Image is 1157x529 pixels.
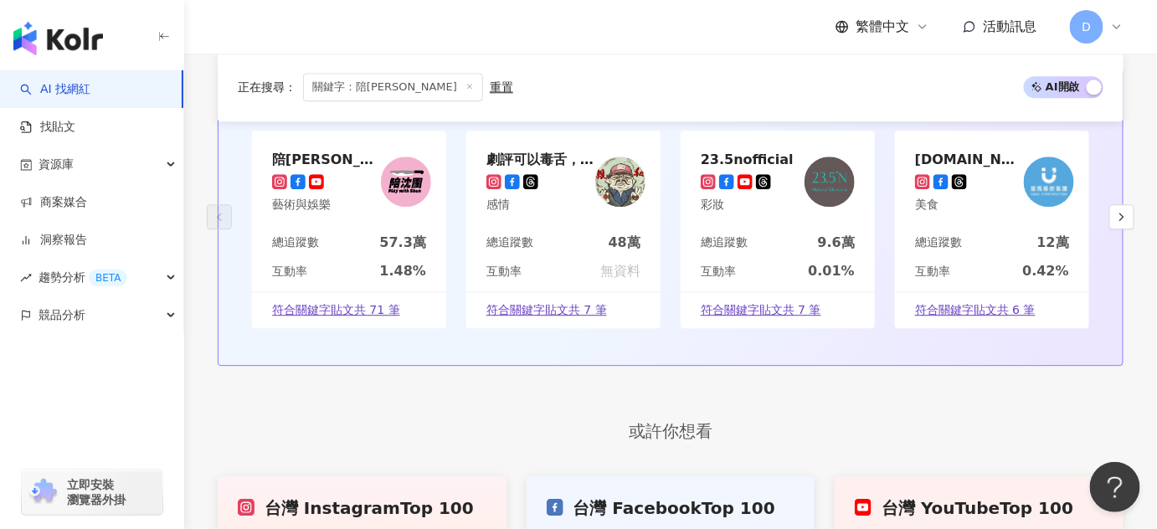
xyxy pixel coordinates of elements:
div: 48萬 [609,234,640,252]
span: 關鍵字：陪[PERSON_NAME] [303,74,483,102]
span: 活動訊息 [983,18,1036,34]
div: 藝術與娛樂 [272,197,381,213]
span: 符合關鍵字貼文共 6 筆 [915,302,1036,319]
a: 23.5nofficial彩妝KOL Avatar總追蹤數9.6萬互動率0.01%符合關鍵字貼文共 7 筆 [681,131,875,329]
img: KOL Avatar [805,157,855,207]
a: 符合關鍵字貼文共 71 筆 [252,291,446,329]
span: 資源庫 [39,146,74,183]
span: 立即安裝 瀏覽器外掛 [67,477,126,507]
img: chrome extension [27,479,59,506]
span: D [1082,18,1092,36]
div: 互動率 [915,264,950,280]
div: 12萬 [1037,234,1069,252]
div: 0.01% [808,262,855,280]
div: 9.6萬 [818,234,855,252]
div: 總追蹤數 [701,234,748,251]
img: KOL Avatar [381,157,431,207]
div: 0.42% [1022,262,1069,280]
span: 或許你想看 [612,419,729,444]
div: 彩妝 [701,197,794,213]
div: 互動率 [272,264,307,280]
div: 無資料 [600,262,640,280]
div: BETA [89,270,127,286]
a: 符合關鍵字貼文共 6 筆 [895,291,1089,329]
span: 繁體中文 [856,18,909,36]
a: 劇評可以毒舌，待人必要親和。感情KOL Avatar總追蹤數48萬互動率無資料符合關鍵字貼文共 7 筆 [466,131,661,329]
div: 23.5nofficial [701,151,794,167]
a: 符合關鍵字貼文共 7 筆 [466,291,661,329]
div: 美食 [915,197,1024,213]
div: 台灣 Facebook Top 100 [547,496,795,520]
a: 商案媒合 [20,194,87,211]
div: umai.tw [915,151,1024,167]
img: KOL Avatar [1024,157,1074,207]
div: 陪沈團 [272,151,381,167]
div: 互動率 [486,264,522,280]
a: searchAI 找網紅 [20,81,90,98]
a: 符合關鍵字貼文共 7 筆 [681,291,875,329]
img: logo [13,22,103,55]
div: 重置 [490,81,513,95]
span: 競品分析 [39,296,85,334]
div: 劇評可以毒舌，待人必要親和。 [486,151,595,167]
span: 符合關鍵字貼文共 7 筆 [701,302,821,319]
a: chrome extension立即安裝 瀏覽器外掛 [22,470,162,515]
div: 總追蹤數 [486,234,533,251]
span: 符合關鍵字貼文共 7 筆 [486,302,607,319]
div: 57.3萬 [380,234,426,252]
a: 找貼文 [20,119,75,136]
div: 總追蹤數 [272,234,319,251]
img: KOL Avatar [595,157,645,207]
div: 總追蹤數 [915,234,962,251]
a: 陪[PERSON_NAME]藝術與娛樂KOL Avatar總追蹤數57.3萬互動率1.48%符合關鍵字貼文共 71 筆 [252,131,446,329]
div: 台灣 YouTube Top 100 [855,496,1103,520]
div: 台灣 Instagram Top 100 [238,496,486,520]
a: [DOMAIN_NAME]美食KOL Avatar總追蹤數12萬互動率0.42%符合關鍵字貼文共 6 筆 [895,131,1089,329]
iframe: Help Scout Beacon - Open [1090,462,1140,512]
span: 正在搜尋 ： [238,81,296,95]
div: 互動率 [701,264,736,280]
span: 符合關鍵字貼文共 71 筆 [272,302,400,319]
span: 趨勢分析 [39,259,127,296]
div: 感情 [486,197,595,213]
div: 1.48% [379,262,426,280]
span: rise [20,272,32,284]
a: 洞察報告 [20,232,87,249]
